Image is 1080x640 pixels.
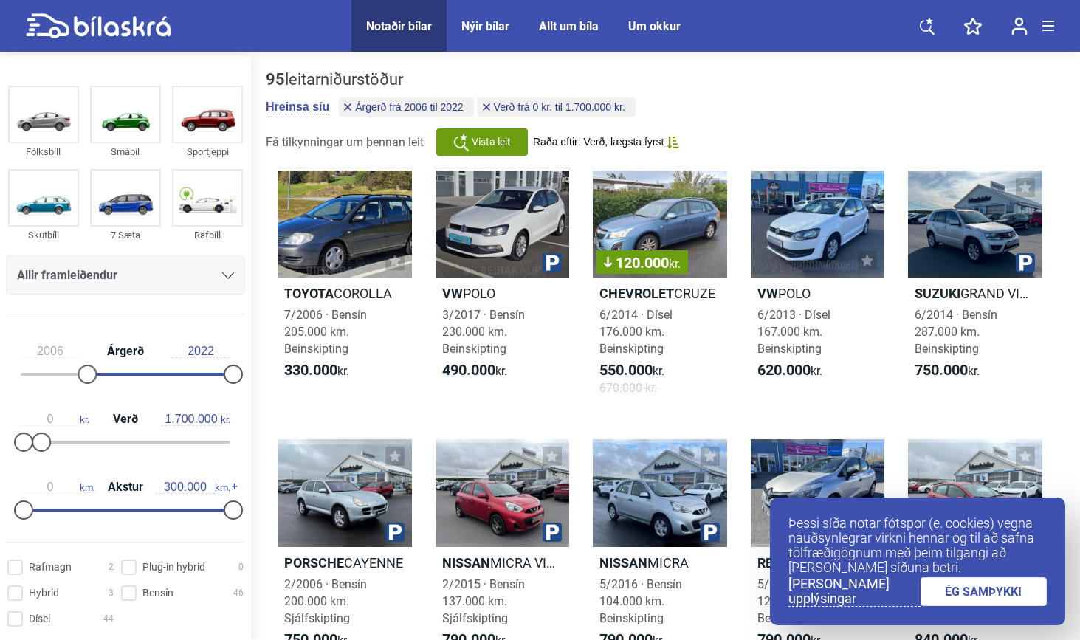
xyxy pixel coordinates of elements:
span: 670.000 kr. [599,379,657,396]
a: ÉG SAMÞYKKI [921,577,1048,606]
a: VWPOLO3/2017 · Bensín230.000 km. Beinskipting490.000kr. [436,171,570,410]
span: 6/2014 · Dísel 176.000 km. Beinskipting [599,308,673,356]
span: kr. [599,362,664,379]
span: 2/2015 · Bensín 137.000 km. Sjálfskipting [442,577,525,625]
a: ToyotaCOROLLA7/2006 · Bensín205.000 km. Beinskipting330.000kr. [278,171,412,410]
span: Dísel [29,611,50,627]
b: 95 [266,70,285,89]
span: Árgerð [103,345,148,357]
img: parking.png [385,523,405,542]
div: Rafbíll [172,227,243,244]
b: 620.000 [757,361,811,379]
span: Akstur [104,481,147,493]
a: Notaðir bílar [366,19,432,33]
span: km. [21,481,95,494]
span: kr. [442,362,507,379]
b: 750.000 [915,361,968,379]
a: Um okkur [628,19,681,33]
h2: MICRA [593,554,727,571]
h2: CLIO [751,554,885,571]
div: Smábíl [90,143,161,160]
img: parking.png [543,253,562,272]
div: 7 Sæta [90,227,161,244]
span: km. [156,481,230,494]
span: 6/2013 · Dísel 167.000 km. Beinskipting [757,308,830,356]
b: Nissan [599,555,647,571]
span: 5/2017 · Bensín 124.000 km. Beinskipting [757,577,840,625]
div: Fólksbíll [8,143,79,160]
div: Sportjeppi [172,143,243,160]
p: Þessi síða notar fótspor (e. cookies) vegna nauðsynlegrar virkni hennar og til að safna tölfræðig... [788,516,1047,575]
a: Allt um bíla [539,19,599,33]
span: 2/2006 · Bensín 200.000 km. Sjálfskipting [284,577,367,625]
span: kr. [284,362,349,379]
b: 330.000 [284,361,337,379]
span: Verð frá 0 kr. til 1.700.000 kr. [494,102,625,112]
button: Hreinsa síu [266,100,329,114]
span: 46 [233,585,244,601]
span: Árgerð frá 2006 til 2022 [355,102,463,112]
h2: GRAND VITARA [908,285,1042,302]
button: Raða eftir: Verð, lægsta fyrst [533,136,679,148]
span: 7/2006 · Bensín 205.000 km. Beinskipting [284,308,367,356]
img: parking.png [701,523,720,542]
span: 0 [238,560,244,575]
span: Bensín [142,585,173,601]
span: kr. [162,413,230,426]
b: Renault [757,555,814,571]
span: 5/2016 · Bensín 104.000 km. Beinskipting [599,577,682,625]
span: 2 [109,560,114,575]
h2: POLO [751,285,885,302]
span: 3/2017 · Bensín 230.000 km. Beinskipting [442,308,525,356]
b: VW [442,286,463,301]
span: kr. [21,413,89,426]
b: 490.000 [442,361,495,379]
b: Chevrolet [599,286,674,301]
img: parking.png [1016,253,1035,272]
b: Nissan [442,555,490,571]
span: 44 [103,611,114,627]
span: kr. [669,257,681,271]
h2: CRUZE [593,285,727,302]
span: 6/2014 · Bensín 287.000 km. Beinskipting [915,308,997,356]
button: Árgerð frá 2006 til 2022 [339,97,473,117]
b: Toyota [284,286,334,301]
b: 550.000 [599,361,653,379]
a: 120.000kr.ChevroletCRUZE6/2014 · Dísel176.000 km. Beinskipting550.000kr.670.000 kr. [593,171,727,410]
span: 120.000 [604,255,681,270]
span: Verð [109,413,142,425]
button: Verð frá 0 kr. til 1.700.000 kr. [478,97,636,117]
span: Hybrid [29,585,59,601]
div: Skutbíll [8,227,79,244]
img: user-login.svg [1011,17,1028,35]
span: Rafmagn [29,560,72,575]
span: Fá tilkynningar um þennan leit [266,135,424,149]
b: Porsche [284,555,344,571]
span: Plug-in hybrid [142,560,205,575]
b: Suzuki [915,286,960,301]
h2: POLO [436,285,570,302]
div: leitarniðurstöður [266,70,639,89]
span: Allir framleiðendur [17,265,117,286]
span: kr. [915,362,980,379]
b: VW [757,286,778,301]
h2: CAYENNE [278,554,412,571]
span: kr. [757,362,822,379]
span: 3 [109,585,114,601]
a: Nýir bílar [461,19,509,33]
a: [PERSON_NAME] upplýsingar [788,577,921,607]
a: VWPOLO6/2013 · Dísel167.000 km. Beinskipting620.000kr. [751,171,885,410]
span: Raða eftir: Verð, lægsta fyrst [533,136,664,148]
span: Vista leit [472,134,511,150]
a: SuzukiGRAND VITARA6/2014 · Bensín287.000 km. Beinskipting750.000kr. [908,171,1042,410]
h2: MICRA VISIA SJÁLFSK [436,554,570,571]
img: parking.png [543,523,562,542]
h2: COROLLA [278,285,412,302]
